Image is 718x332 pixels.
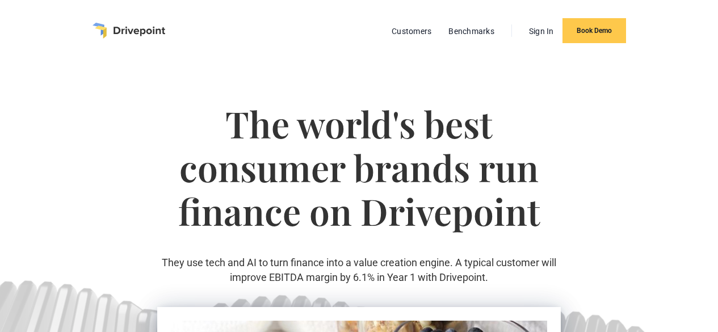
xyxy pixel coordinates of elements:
a: Sign In [523,24,560,39]
a: Customers [386,24,437,39]
a: home [93,23,165,39]
a: Book Demo [562,18,626,43]
p: They use tech and AI to turn finance into a value creation engine. A typical customer will improv... [157,255,561,284]
a: Benchmarks [443,24,500,39]
h1: The world's best consumer brands run finance on Drivepoint [157,102,561,255]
